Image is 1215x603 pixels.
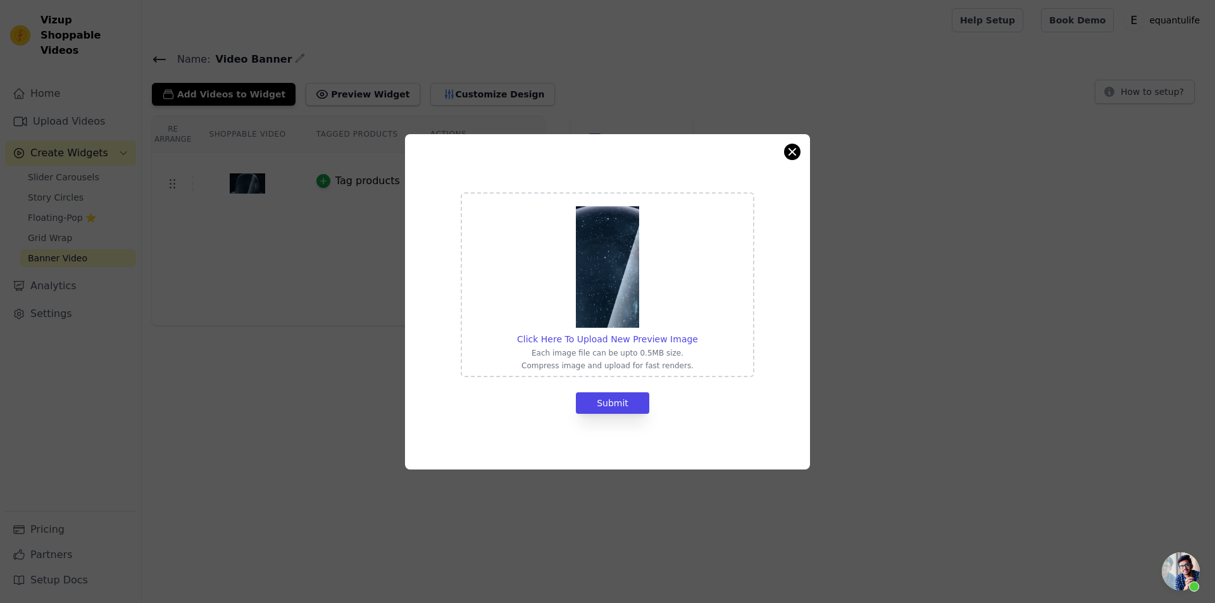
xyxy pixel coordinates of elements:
[576,206,639,328] img: preview
[576,392,649,414] button: Submit
[1162,552,1200,590] a: Open chat
[785,144,800,159] button: Close modal
[517,334,698,344] span: Click Here To Upload New Preview Image
[517,361,698,371] p: Compress image and upload for fast renders.
[517,348,698,358] p: Each image file can be upto 0.5MB size.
